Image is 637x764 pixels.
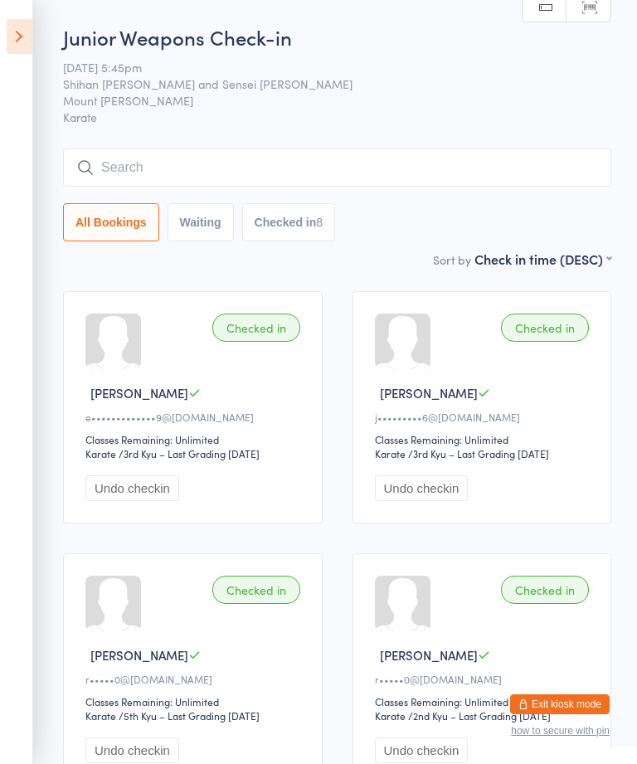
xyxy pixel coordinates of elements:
[375,432,595,446] div: Classes Remaining: Unlimited
[375,410,595,424] div: j•••••••••6@[DOMAIN_NAME]
[433,251,471,268] label: Sort by
[316,216,323,229] div: 8
[85,446,116,460] div: Karate
[511,725,610,737] button: how to secure with pin
[408,446,549,460] span: / 3rd Kyu – Last Grading [DATE]
[63,109,611,125] span: Karate
[510,694,610,714] button: Exit kiosk mode
[85,410,305,424] div: e•••••••••••••9@[DOMAIN_NAME]
[380,646,478,664] span: [PERSON_NAME]
[501,314,589,342] div: Checked in
[375,446,406,460] div: Karate
[242,203,336,241] button: Checked in8
[90,646,188,664] span: [PERSON_NAME]
[375,694,595,708] div: Classes Remaining: Unlimited
[474,250,611,268] div: Check in time (DESC)
[63,75,586,92] span: Shihan [PERSON_NAME] and Sensei [PERSON_NAME]
[380,384,478,401] span: [PERSON_NAME]
[212,576,300,604] div: Checked in
[85,694,305,708] div: Classes Remaining: Unlimited
[63,148,611,187] input: Search
[168,203,234,241] button: Waiting
[212,314,300,342] div: Checked in
[85,708,116,723] div: Karate
[408,708,551,723] span: / 2nd Kyu – Last Grading [DATE]
[90,384,188,401] span: [PERSON_NAME]
[501,576,589,604] div: Checked in
[63,59,586,75] span: [DATE] 5:45pm
[375,708,406,723] div: Karate
[63,23,611,51] h2: Junior Weapons Check-in
[85,432,305,446] div: Classes Remaining: Unlimited
[375,672,595,686] div: r•••••0@[DOMAIN_NAME]
[85,672,305,686] div: r•••••0@[DOMAIN_NAME]
[63,92,586,109] span: Mount [PERSON_NAME]
[375,475,469,501] button: Undo checkin
[119,708,260,723] span: / 5th Kyu – Last Grading [DATE]
[63,203,159,241] button: All Bookings
[119,446,260,460] span: / 3rd Kyu – Last Grading [DATE]
[85,737,179,763] button: Undo checkin
[375,737,469,763] button: Undo checkin
[85,475,179,501] button: Undo checkin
